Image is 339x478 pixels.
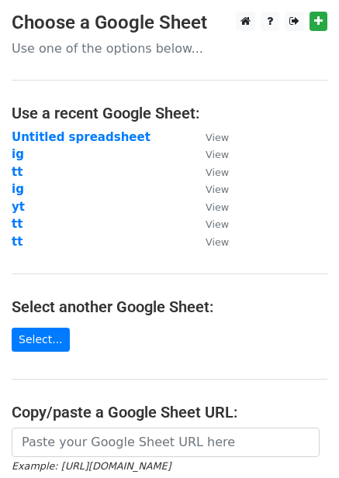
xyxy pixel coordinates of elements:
[12,460,171,472] small: Example: [URL][DOMAIN_NAME]
[12,40,327,57] p: Use one of the options below...
[12,200,25,214] a: yt
[190,235,229,249] a: View
[12,428,320,457] input: Paste your Google Sheet URL here
[12,328,70,352] a: Select...
[190,217,229,231] a: View
[12,297,327,316] h4: Select another Google Sheet:
[12,104,327,122] h4: Use a recent Google Sheet:
[206,184,229,195] small: View
[12,403,327,421] h4: Copy/paste a Google Sheet URL:
[12,165,22,179] a: tt
[12,130,150,144] a: Untitled spreadsheet
[206,218,229,230] small: View
[190,147,229,161] a: View
[12,182,24,196] a: ig
[206,201,229,213] small: View
[12,217,22,231] a: tt
[206,132,229,143] small: View
[206,149,229,160] small: View
[190,165,229,179] a: View
[206,167,229,178] small: View
[190,182,229,196] a: View
[190,200,229,214] a: View
[12,235,22,249] a: tt
[190,130,229,144] a: View
[206,236,229,248] small: View
[12,12,327,34] h3: Choose a Google Sheet
[12,147,24,161] a: ig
